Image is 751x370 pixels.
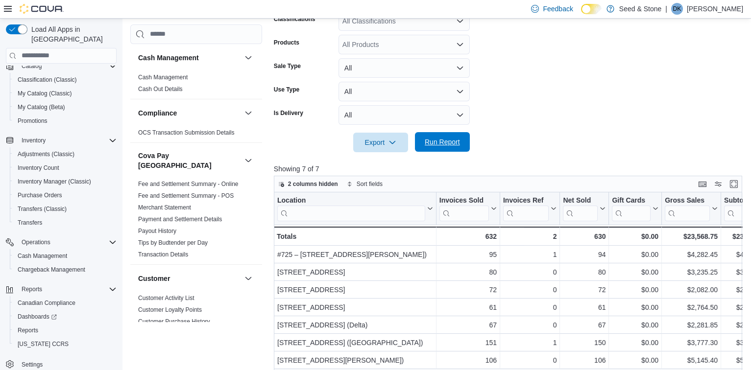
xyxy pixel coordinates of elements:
button: Cova Pay [GEOGRAPHIC_DATA] [242,155,254,166]
div: Gross Sales [665,196,710,221]
div: #725 – [STREET_ADDRESS][PERSON_NAME]) [277,249,433,260]
span: 2 columns hidden [288,180,338,188]
h3: Cash Management [138,53,199,63]
span: Inventory [18,135,117,146]
button: Inventory [2,134,121,147]
div: $0.00 [612,301,658,313]
div: $0.00 [612,354,658,366]
button: Canadian Compliance [10,296,121,310]
img: Cova [20,4,64,14]
span: Payment and Settlement Details [138,215,222,223]
div: Gift Cards [612,196,651,205]
div: $0.00 [612,231,658,242]
span: Catalog [22,62,42,70]
div: Cash Management [130,71,262,99]
span: Payout History [138,227,176,235]
a: Customer Purchase History [138,318,210,325]
button: Sort fields [343,178,387,190]
span: Purchase Orders [18,191,62,199]
span: Fee and Settlement Summary - Online [138,180,239,188]
div: 0 [503,301,557,313]
button: Cash Management [242,52,254,64]
span: Adjustments (Classic) [14,148,117,160]
div: David Kirby [671,3,683,15]
a: Dashboards [10,310,121,324]
button: All [339,58,470,78]
div: [STREET_ADDRESS] [277,284,433,296]
div: Invoices Sold [439,196,489,221]
a: Classification (Classic) [14,74,81,86]
span: Export [359,133,402,152]
span: Inventory Manager (Classic) [18,178,91,185]
div: 80 [563,266,606,278]
button: Inventory Manager (Classic) [10,175,121,188]
button: [US_STATE] CCRS [10,337,121,351]
div: [STREET_ADDRESS][PERSON_NAME]) [277,354,433,366]
div: 61 [439,301,497,313]
span: Customer Activity List [138,294,194,302]
div: Location [277,196,425,205]
span: My Catalog (Classic) [18,90,72,97]
button: Invoices Ref [503,196,557,221]
button: Transfers [10,216,121,230]
div: 94 [563,249,606,260]
div: 150 [563,337,606,348]
div: 0 [503,266,557,278]
div: Customer [130,292,262,355]
span: Tips by Budtender per Day [138,239,208,247]
span: Customer Purchase History [138,318,210,325]
div: 0 [503,319,557,331]
div: $23,568.75 [665,231,718,242]
span: Promotions [14,115,117,127]
p: [PERSON_NAME] [687,3,743,15]
button: Run Report [415,132,470,152]
div: 67 [439,319,497,331]
span: OCS Transaction Submission Details [138,129,235,137]
a: Adjustments (Classic) [14,148,78,160]
a: Cash Management [138,74,188,81]
span: Classification (Classic) [18,76,77,84]
button: Cash Management [138,53,241,63]
div: 95 [439,249,497,260]
span: Dashboards [14,311,117,323]
a: Transfers (Classic) [14,203,71,215]
span: Chargeback Management [18,266,85,274]
div: 72 [563,284,606,296]
span: My Catalog (Classic) [14,88,117,99]
button: Promotions [10,114,121,128]
button: Reports [2,282,121,296]
button: Display options [712,178,724,190]
span: Canadian Compliance [14,297,117,309]
div: $0.00 [612,249,658,260]
a: Transfers [14,217,46,229]
span: Inventory Count [18,164,59,172]
button: Classification (Classic) [10,73,121,87]
span: Transfers (Classic) [14,203,117,215]
span: Reports [14,324,117,336]
button: 2 columns hidden [274,178,342,190]
button: Compliance [138,108,241,118]
button: Inventory [18,135,49,146]
div: [STREET_ADDRESS] (Delta) [277,319,433,331]
a: My Catalog (Classic) [14,88,76,99]
a: Payout History [138,228,176,234]
div: 632 [439,231,497,242]
div: Invoices Ref [503,196,549,221]
div: $4,282.45 [665,249,718,260]
div: Net Sold [563,196,598,221]
a: Transaction Details [138,251,188,258]
span: Inventory [22,137,46,144]
span: Transaction Details [138,251,188,258]
label: Products [274,39,299,46]
button: Keyboard shortcuts [697,178,708,190]
button: Reports [18,283,46,295]
button: All [339,82,470,101]
button: Cash Management [10,249,121,263]
button: Invoices Sold [439,196,497,221]
span: Chargeback Management [14,264,117,276]
span: Dashboards [18,313,57,321]
span: Cash Management [14,250,117,262]
a: Tips by Budtender per Day [138,239,208,246]
button: My Catalog (Beta) [10,100,121,114]
label: Use Type [274,86,299,93]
